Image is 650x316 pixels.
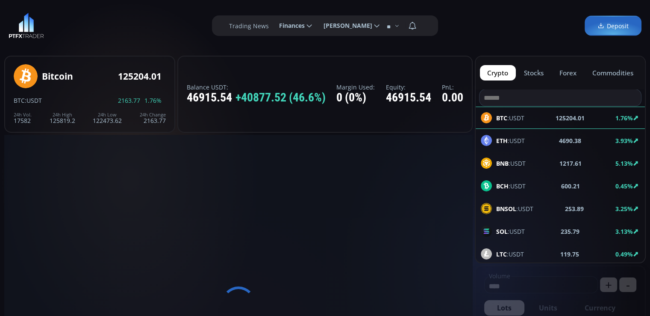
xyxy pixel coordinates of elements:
[552,65,584,80] button: forex
[560,250,579,259] b: 119.75
[496,136,525,145] span: :USDT
[235,91,326,104] span: +40877.52 (46.6%)
[318,17,372,34] span: [PERSON_NAME]
[615,227,633,236] b: 3.13%
[615,250,633,258] b: 0.49%
[496,250,524,259] span: :USDT
[144,97,162,104] span: 1.76%
[50,112,75,124] div: 125819.2
[615,137,633,145] b: 3.93%
[615,205,633,213] b: 3.25%
[273,17,305,34] span: Finances
[93,112,122,124] div: 122473.62
[496,182,526,191] span: :USDT
[517,65,551,80] button: stocks
[93,112,122,117] div: 24h Low
[336,84,375,90] label: Margin Used:
[496,250,507,258] b: LTC
[140,112,166,124] div: 2163.77
[559,136,581,145] b: 4690.38
[496,182,509,190] b: BCH
[50,112,75,117] div: 24h High
[442,91,463,104] div: 0.00
[615,159,633,167] b: 5.13%
[118,97,140,104] span: 2163.77
[442,84,463,90] label: PnL:
[14,112,32,117] div: 24h Vol.
[14,112,32,124] div: 17582
[187,84,326,90] label: Balance USDT:
[565,204,584,213] b: 253.89
[14,96,25,104] span: BTC
[25,96,42,104] span: :USDT
[561,227,579,236] b: 235.79
[480,65,516,80] button: crypto
[496,227,508,236] b: SOL
[336,91,375,104] div: 0 (0%)
[187,91,326,104] div: 46915.54
[386,84,431,90] label: Equity:
[9,13,44,39] img: LOGO
[42,72,73,81] div: Bitcoin
[559,159,582,168] b: 1217.61
[597,21,629,30] span: Deposit
[118,72,162,81] div: 125204.01
[496,137,508,145] b: ETH
[615,182,633,190] b: 0.45%
[496,204,533,213] span: :USDT
[229,21,269,30] label: Trading News
[585,65,641,80] button: commodities
[496,159,509,167] b: BNB
[140,112,166,117] div: 24h Change
[585,16,641,36] a: Deposit
[496,159,526,168] span: :USDT
[496,227,525,236] span: :USDT
[386,91,431,104] div: 46915.54
[561,182,580,191] b: 600.21
[496,205,516,213] b: BNSOL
